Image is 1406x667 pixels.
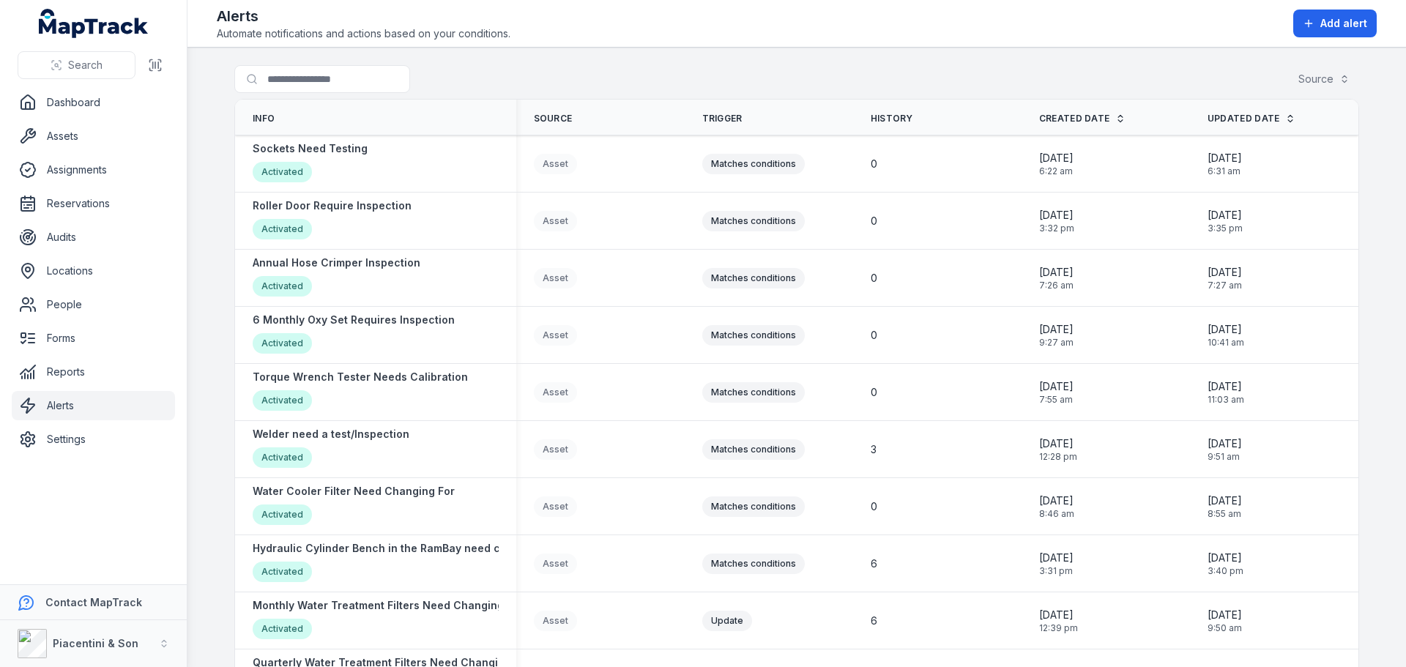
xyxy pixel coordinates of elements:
[12,88,175,117] a: Dashboard
[12,223,175,252] a: Audits
[253,390,312,411] div: Activated
[1039,493,1074,520] time: 11/07/2025, 8:46:24 am
[702,496,805,517] div: Matches conditions
[12,122,175,151] a: Assets
[1208,565,1243,577] span: 3:40 pm
[534,325,577,346] div: Asset
[1039,265,1074,291] time: 28/08/2025, 7:26:00 am
[253,427,409,472] a: Welder need a test/InspectionActivated
[12,324,175,353] a: Forms
[1208,151,1242,165] span: [DATE]
[253,370,468,414] a: Torque Wrench Tester Needs CalibrationActivated
[1208,379,1244,406] time: 05/08/2025, 11:03:19 am
[871,442,877,457] span: 3
[534,382,577,403] div: Asset
[1039,394,1074,406] span: 7:55 am
[253,219,312,239] div: Activated
[253,313,455,327] strong: 6 Monthly Oxy Set Requires Inspection
[253,113,275,124] span: Info
[534,611,577,631] div: Asset
[253,427,409,441] strong: Welder need a test/Inspection
[1039,113,1126,124] a: Created Date
[253,484,455,529] a: Water Cooler Filter Need Changing ForActivated
[253,276,312,297] div: Activated
[12,391,175,420] a: Alerts
[1039,151,1074,177] time: 11/09/2025, 6:22:00 am
[1208,223,1243,234] span: 3:35 pm
[1208,551,1243,577] time: 10/07/2025, 3:40:39 pm
[217,26,510,41] span: Automate notifications and actions based on your conditions.
[534,268,577,288] div: Asset
[1039,208,1074,223] span: [DATE]
[12,256,175,286] a: Locations
[53,637,138,649] strong: Piacentini & Son
[253,198,412,243] a: Roller Door Require InspectionActivated
[1208,322,1244,349] time: 25/08/2025, 10:41:36 am
[702,211,805,231] div: Matches conditions
[1039,113,1110,124] span: Created Date
[253,313,455,357] a: 6 Monthly Oxy Set Requires InspectionActivated
[253,541,550,556] strong: Hydraulic Cylinder Bench in the RamBay need calibration
[1208,394,1244,406] span: 11:03 am
[702,611,752,631] div: Update
[253,504,312,525] div: Activated
[217,6,510,26] h2: Alerts
[534,496,577,517] div: Asset
[1208,265,1242,291] time: 28/08/2025, 7:27:35 am
[1039,322,1074,349] time: 25/08/2025, 9:27:04 am
[39,9,149,38] a: MapTrack
[702,154,805,174] div: Matches conditions
[1208,436,1242,463] time: 21/08/2025, 9:51:33 am
[871,113,913,124] span: History
[1039,608,1078,634] time: 04/07/2025, 12:39:50 pm
[1208,493,1242,508] span: [DATE]
[1039,436,1077,463] time: 29/07/2025, 12:28:14 pm
[1208,208,1243,234] time: 10/09/2025, 3:35:21 pm
[1208,322,1244,337] span: [DATE]
[1039,565,1074,577] span: 3:31 pm
[253,198,412,213] strong: Roller Door Require Inspection
[253,256,420,270] strong: Annual Hose Crimper Inspection
[1289,65,1359,93] button: Source
[534,113,573,124] span: Source
[1208,608,1242,634] time: 21/08/2025, 9:50:00 am
[253,256,420,300] a: Annual Hose Crimper InspectionActivated
[702,268,805,288] div: Matches conditions
[1039,493,1074,508] span: [DATE]
[871,157,877,171] span: 0
[534,554,577,574] div: Asset
[1208,165,1242,177] span: 6:31 am
[18,51,135,79] button: Search
[702,554,805,574] div: Matches conditions
[253,484,455,499] strong: Water Cooler Filter Need Changing For
[534,211,577,231] div: Asset
[253,141,368,156] strong: Sockets Need Testing
[1039,322,1074,337] span: [DATE]
[702,382,805,403] div: Matches conditions
[702,325,805,346] div: Matches conditions
[1039,223,1074,234] span: 3:32 pm
[253,619,312,639] div: Activated
[1208,113,1296,124] a: Updated Date
[1208,265,1242,280] span: [DATE]
[1039,208,1074,234] time: 10/09/2025, 3:32:59 pm
[253,598,522,613] strong: Monthly Water Treatment Filters Need Changing for
[871,271,877,286] span: 0
[1039,379,1074,394] span: [DATE]
[1039,451,1077,463] span: 12:28 pm
[1293,10,1377,37] button: Add alert
[1039,622,1078,634] span: 12:39 pm
[1039,608,1078,622] span: [DATE]
[68,58,103,72] span: Search
[253,598,522,643] a: Monthly Water Treatment Filters Need Changing forActivated
[1039,508,1074,520] span: 8:46 am
[1208,379,1244,394] span: [DATE]
[1208,551,1243,565] span: [DATE]
[1208,113,1280,124] span: Updated Date
[1039,165,1074,177] span: 6:22 am
[1208,608,1242,622] span: [DATE]
[1320,16,1367,31] span: Add alert
[1208,208,1243,223] span: [DATE]
[1039,151,1074,165] span: [DATE]
[12,290,175,319] a: People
